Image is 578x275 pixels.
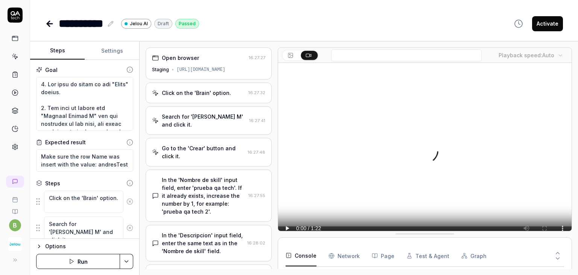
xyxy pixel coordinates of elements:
[8,237,22,251] img: Jelou AI Logo
[249,118,265,123] time: 16:27:41
[286,245,316,266] button: Console
[152,66,169,73] div: Staging
[329,245,360,266] button: Network
[3,203,27,215] a: Documentation
[45,66,58,74] div: Goal
[123,194,136,209] button: Remove step
[510,16,528,31] button: View version history
[154,19,172,29] div: Draft
[248,150,265,155] time: 16:27:48
[176,66,225,73] div: [URL][DOMAIN_NAME]
[499,51,554,59] div: Playback speed:
[30,42,85,60] button: Steps
[45,179,60,187] div: Steps
[162,89,231,97] div: Click on the 'Brain' option.
[406,245,449,266] button: Test & Agent
[36,242,133,251] button: Options
[162,231,244,255] div: In the 'Descripcion' input field, enter the same text as in the 'Nombre de skill' field.
[247,240,265,246] time: 16:28:02
[3,191,27,203] a: Book a call with us
[45,242,133,251] div: Options
[130,20,148,27] span: Jelou AI
[123,220,136,235] button: Remove step
[248,193,265,198] time: 16:27:55
[461,245,487,266] button: Graph
[121,18,151,29] a: Jelou AI
[249,55,265,60] time: 16:27:27
[45,138,86,146] div: Expected result
[36,216,133,240] div: Suggestions
[9,219,21,231] button: b
[532,16,563,31] button: Activate
[85,42,139,60] button: Settings
[36,190,133,214] div: Suggestions
[175,19,199,29] div: Passed
[36,254,120,269] button: Run
[372,245,394,266] button: Page
[248,90,265,95] time: 16:27:32
[162,113,246,128] div: Search for '[PERSON_NAME] M' and click it.
[162,144,245,160] div: Go to the 'Crear' button and click it.
[162,176,245,215] div: In the 'Nombre de skill' input field, enter 'prueba qa tech'. If it already exists, increase the ...
[6,176,24,188] a: New conversation
[162,54,199,62] div: Open browser
[3,231,27,252] button: Jelou AI Logo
